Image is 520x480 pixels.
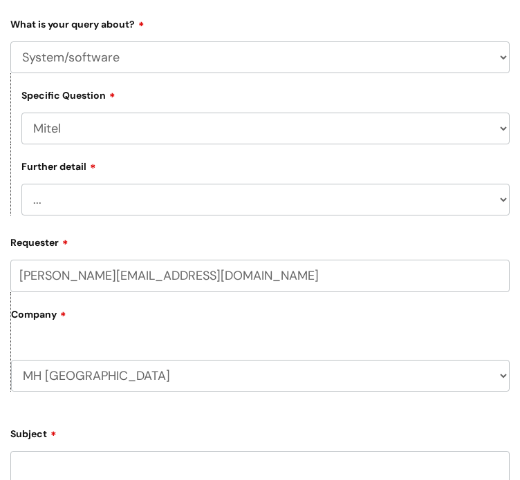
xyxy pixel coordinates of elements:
label: What is your query about? [10,14,510,30]
input: Email [10,260,510,291]
label: Company [11,304,510,335]
label: Requester [10,232,510,249]
label: Specific Question [21,88,115,102]
label: Further detail [21,159,96,173]
label: Subject [10,423,510,440]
